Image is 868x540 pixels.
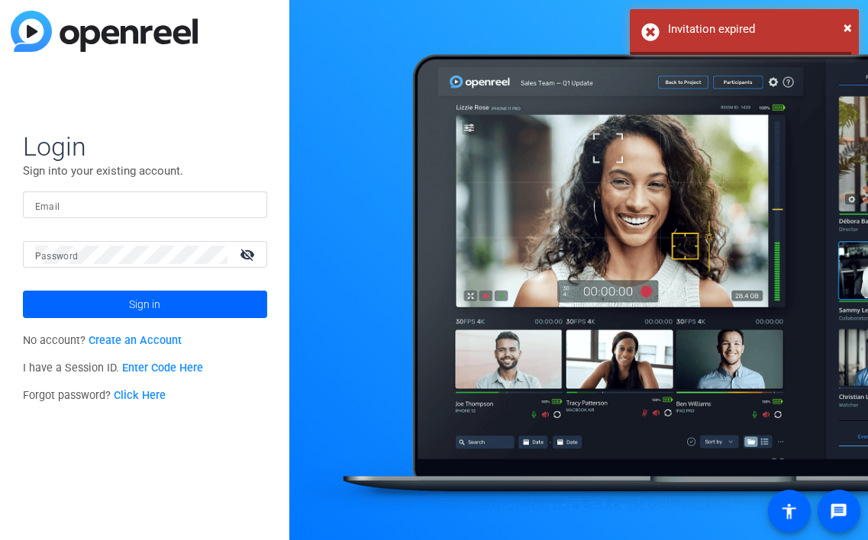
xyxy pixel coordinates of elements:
mat-label: Email [35,201,60,212]
img: blue-gradient.svg [11,11,198,52]
mat-icon: accessibility [780,502,799,520]
span: Login [23,130,267,162]
span: Forgot password? [23,389,166,402]
a: Create an Account [89,334,182,347]
a: Enter Code Here [122,362,203,374]
span: × [844,18,852,37]
mat-icon: message [830,502,848,520]
div: Invitation expired [668,21,847,38]
mat-icon: visibility_off [231,243,267,265]
mat-label: Password [35,251,79,262]
a: Click Here [114,389,166,402]
button: Close [844,16,852,39]
input: Enter Email Address [35,196,255,214]
span: Sign in [129,285,160,323]
span: I have a Session ID. [23,362,204,374]
button: Sign in [23,291,267,318]
span: No account? [23,334,182,347]
p: Sign into your existing account. [23,162,267,179]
